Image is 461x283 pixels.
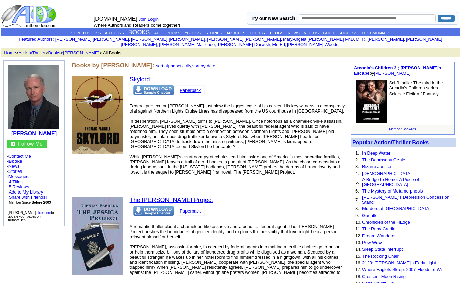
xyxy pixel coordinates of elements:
[18,141,43,147] a: Follow Me
[130,244,342,275] font: [PERSON_NAME], assassin-for-hire, is coerced by federal agents into making a terrible choice: go ...
[355,188,359,194] font: 6.
[355,267,361,272] font: 17.
[356,37,404,42] a: M. R. [PERSON_NAME]
[338,31,357,35] a: SUCCESS
[355,164,359,169] font: 3.
[226,31,245,35] a: ARTICLES
[130,103,345,175] font: Federal prosecutor [PERSON_NAME] just blew the biggest case of his career. His key witness in a c...
[355,180,359,185] font: 5.
[362,254,399,259] a: The Rocking Chair
[355,274,361,279] font: 18.
[355,247,361,252] font: 14.
[389,80,443,96] font: Sci-fi thriller The third in the Arcadia's Children series Science Fiction / Fantasy
[355,171,359,176] font: 4.
[121,37,442,47] a: [PERSON_NAME] [PERSON_NAME]
[272,42,285,47] a: Mr. Ed
[19,50,46,55] a: Action/Thriller
[283,37,354,42] a: MaryAngela [PERSON_NAME] PhD
[362,177,419,187] a: A Bridge to Home: A Piece of [GEOGRAPHIC_DATA]
[7,189,47,205] font: · · ·
[8,174,29,179] a: Messages
[9,184,29,189] a: 5 Reviews
[286,43,287,47] font: i
[362,157,405,162] a: The Doomsday Genie
[216,43,217,47] font: i
[130,38,131,41] font: i
[7,174,29,179] font: ·
[362,206,430,211] a: Murders at [GEOGRAPHIC_DATA]
[207,37,281,42] a: [PERSON_NAME] [PERSON_NAME]
[71,31,101,35] a: SIGNED BOOKS
[250,31,266,35] a: POETRY
[354,65,441,76] font: by
[130,76,150,83] a: Skylord
[271,43,272,47] font: i
[355,150,359,156] font: 1.
[9,195,47,200] a: Share with Friends!
[362,188,423,194] a: The Mystery of Metamorphosis
[362,274,406,279] a: Crescent Moon Rising
[374,70,410,76] a: [PERSON_NAME]
[8,159,22,164] a: Books
[8,164,20,169] a: News
[19,37,54,42] font: :
[63,50,99,55] a: [PERSON_NAME]
[389,127,416,131] a: Member BookAds
[405,38,406,41] font: i
[48,50,60,55] a: Books
[8,154,31,159] a: Contact Me
[148,17,159,22] a: Login
[72,62,155,69] font: Books by [PERSON_NAME]:
[8,65,59,129] img: 7326.jpg
[1,4,58,28] img: logo_ad.gif
[130,197,213,203] a: The [PERSON_NAME] Project
[72,197,123,275] img: 6682.jpg
[251,16,297,21] label: Try our New Search:
[288,31,300,35] a: NEWS
[130,224,338,239] font: A romantic thriller about a chameleon-like assassin and a beautiful federal agent, The [PERSON_NA...
[362,226,395,231] a: The Ruby Cradle
[362,233,396,238] a: Dream Wanderer
[362,150,390,156] a: In Deep Water
[362,240,382,245] a: Pow Wow
[11,142,15,146] img: gc.jpg
[154,31,180,35] a: AUDIOBOOKS
[185,31,201,35] a: eBOOKS
[159,42,215,47] a: [PERSON_NAME] Manchee
[133,206,174,216] img: dnsample.png
[55,37,129,42] a: [PERSON_NAME] [PERSON_NAME]
[55,37,442,47] font: , , , , , , , , , ,
[270,31,284,35] a: BLOGS
[355,260,361,265] font: 16.
[362,260,436,265] a: 2123: [PERSON_NAME]'s Early Light
[355,240,361,245] font: 13.
[32,201,51,204] b: Before 2003
[7,179,51,205] font: · ·
[355,197,359,202] font: 7.
[11,130,57,136] b: [PERSON_NAME]
[180,88,201,93] a: Paperback
[158,43,159,47] font: i
[7,154,61,205] font: · · · ·
[362,171,411,176] a: [DEMOGRAPHIC_DATA]
[355,213,359,218] font: 9.
[356,80,387,123] img: 77546.jpg
[355,157,359,162] font: 2.
[355,233,361,238] font: 12.
[105,31,124,35] a: AUTHORS
[354,65,441,76] a: Arcadia's Children 3 ; [PERSON_NAME]'s Escape
[19,37,53,42] a: Featured Authors
[8,211,54,222] font: [PERSON_NAME], to update your pages on AuthorsDen.
[139,17,147,22] a: Join
[94,16,137,22] font: [DOMAIN_NAME]
[94,23,180,28] font: Where Authors and Readers come together!
[362,213,379,218] a: Gauntlet
[180,208,201,214] a: Paperback
[217,42,270,47] a: [PERSON_NAME] Darwish
[352,140,429,145] a: Popular Action/Thriller Books
[4,50,16,55] a: Home
[156,63,191,68] a: sort alphabetically
[362,247,403,252] a: Sleep State Interrupt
